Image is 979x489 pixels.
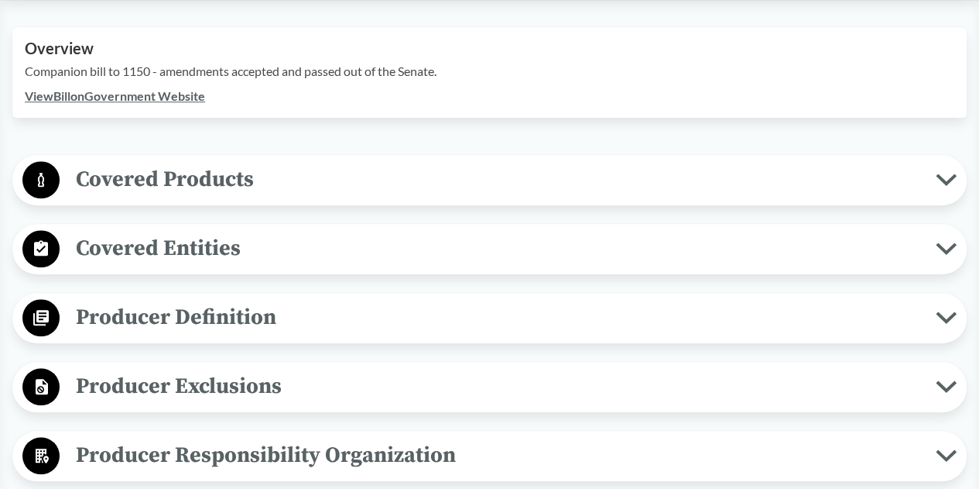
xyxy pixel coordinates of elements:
[18,367,961,407] button: Producer Exclusions
[18,298,961,338] button: Producer Definition
[60,231,936,266] span: Covered Entities
[60,369,936,404] span: Producer Exclusions
[18,436,961,476] button: Producer Responsibility Organization
[25,88,205,103] a: ViewBillonGovernment Website
[60,162,936,197] span: Covered Products
[60,438,936,473] span: Producer Responsibility Organization
[25,62,954,81] p: Companion bill to 1150 - amendments accepted and passed out of the Senate.
[18,160,961,200] button: Covered Products
[25,40,954,57] h2: Overview
[18,229,961,269] button: Covered Entities
[60,300,936,335] span: Producer Definition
